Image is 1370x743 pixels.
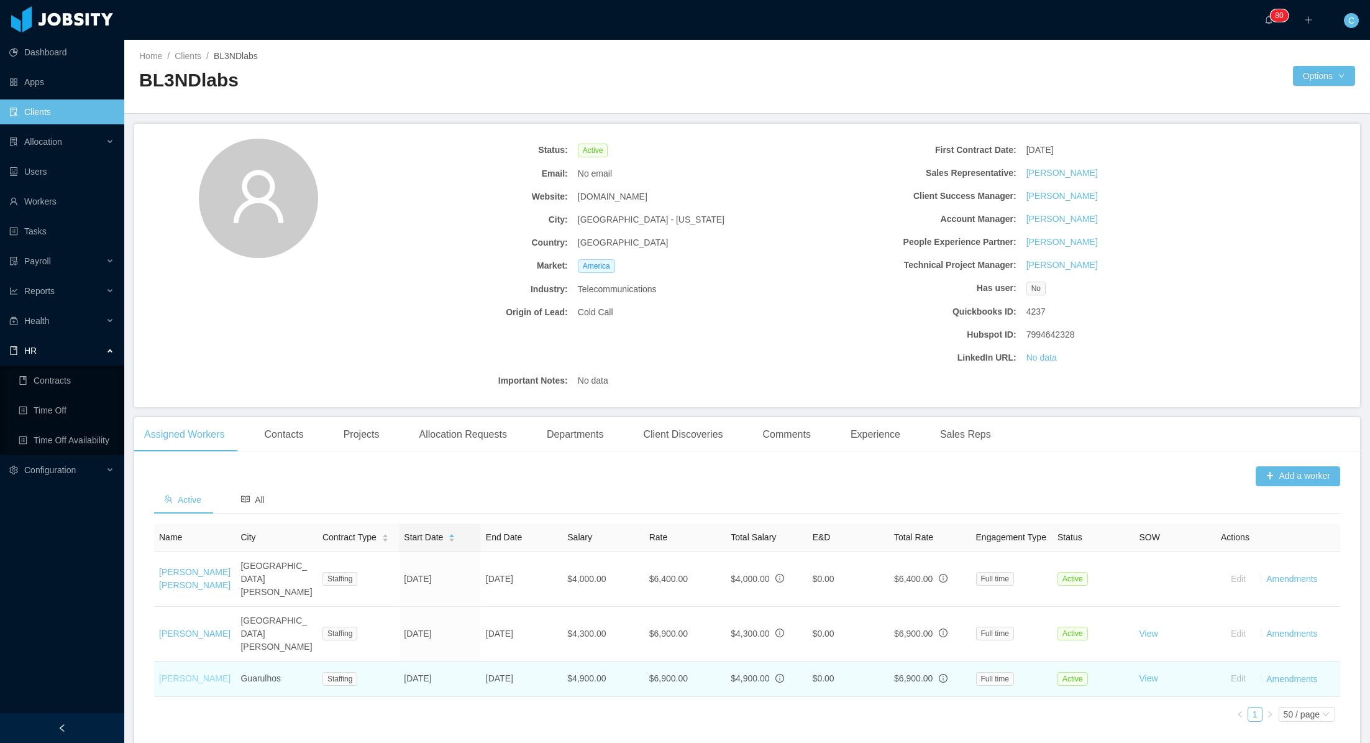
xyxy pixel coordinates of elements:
[1236,711,1244,718] i: icon: left
[9,70,114,95] a: icon: appstoreApps
[1221,569,1256,589] button: Edit
[1221,532,1249,542] span: Actions
[562,607,644,662] td: $4,300.00
[214,51,258,61] span: BL3NDlabs
[1264,16,1273,24] i: icon: bell
[802,213,1016,226] b: Account Manager:
[578,144,608,157] span: Active
[894,629,933,639] span: $6,900.00
[562,662,644,697] td: $4,900.00
[1266,711,1274,718] i: icon: right
[802,167,1016,180] b: Sales Representative:
[1256,466,1340,486] button: icon: plusAdd a worker
[481,662,562,697] td: [DATE]
[1057,572,1088,586] span: Active
[813,673,834,683] span: $0.00
[9,466,18,474] i: icon: setting
[1139,629,1158,639] a: View
[1139,673,1158,683] a: View
[1233,707,1248,722] li: Previous Page
[241,495,250,504] i: icon: read
[813,629,834,639] span: $0.00
[1057,532,1082,542] span: Status
[1021,139,1246,162] div: [DATE]
[24,286,55,296] span: Reports
[164,495,201,505] span: Active
[939,629,948,637] span: info-circle
[159,629,231,639] a: [PERSON_NAME]
[644,607,726,662] td: $6,900.00
[1279,9,1284,22] p: 0
[481,607,562,662] td: [DATE]
[19,428,114,453] a: icon: profileTime Off Availability
[1026,236,1098,249] a: [PERSON_NAME]
[649,532,668,542] span: Rate
[813,574,834,584] span: $0.00
[1057,672,1088,686] span: Active
[1284,708,1320,721] div: 50 / page
[1266,673,1317,683] a: Amendments
[1221,624,1256,644] button: Edit
[731,574,769,584] span: $4,000.00
[1248,708,1262,721] a: 1
[802,144,1016,157] b: First Contract Date:
[24,346,37,356] span: HR
[1263,707,1277,722] li: Next Page
[537,417,614,452] div: Departments
[9,257,18,265] i: icon: file-protect
[1139,532,1159,542] span: SOW
[381,532,388,536] i: icon: caret-up
[578,306,613,319] span: Cold Call
[1057,627,1088,640] span: Active
[354,236,568,249] b: Country:
[241,495,265,505] span: All
[578,213,724,226] span: [GEOGRAPHIC_DATA] - [US_STATE]
[976,672,1014,686] span: Full time
[399,552,480,607] td: [DATE]
[1348,13,1354,28] span: C
[19,368,114,393] a: icon: bookContracts
[164,495,173,504] i: icon: team
[334,417,390,452] div: Projects
[1026,167,1098,180] a: [PERSON_NAME]
[9,40,114,65] a: icon: pie-chartDashboard
[802,236,1016,249] b: People Experience Partner:
[24,256,51,266] span: Payroll
[644,662,726,697] td: $6,900.00
[578,190,647,203] span: [DOMAIN_NAME]
[206,51,209,61] span: /
[448,532,455,541] div: Sort
[1026,213,1098,226] a: [PERSON_NAME]
[322,672,357,686] span: Staffing
[894,574,933,584] span: $6,400.00
[1026,259,1098,272] a: [PERSON_NAME]
[1026,328,1075,341] span: 7994642328
[175,51,201,61] a: Clients
[1304,16,1313,24] i: icon: plus
[449,532,455,536] i: icon: caret-up
[930,417,1001,452] div: Sales Reps
[802,259,1016,272] b: Technical Project Manager:
[578,259,615,273] span: America
[354,283,568,296] b: Industry:
[1026,190,1098,203] a: [PERSON_NAME]
[1266,629,1317,639] a: Amendments
[775,674,784,683] span: info-circle
[235,552,317,607] td: [GEOGRAPHIC_DATA][PERSON_NAME]
[322,572,357,586] span: Staffing
[354,374,568,387] b: Important Notes:
[976,532,1046,542] span: Engagement Type
[449,537,455,541] i: icon: caret-down
[1266,574,1317,584] a: Amendments
[381,532,389,541] div: Sort
[159,567,231,590] a: [PERSON_NAME] [PERSON_NAME]
[399,662,480,697] td: [DATE]
[894,532,933,542] span: Total Rate
[409,417,516,452] div: Allocation Requests
[486,532,522,542] span: End Date
[802,190,1016,203] b: Client Success Manager:
[159,532,182,542] span: Name
[1322,711,1330,719] i: icon: down
[9,159,114,184] a: icon: robotUsers
[354,167,568,180] b: Email:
